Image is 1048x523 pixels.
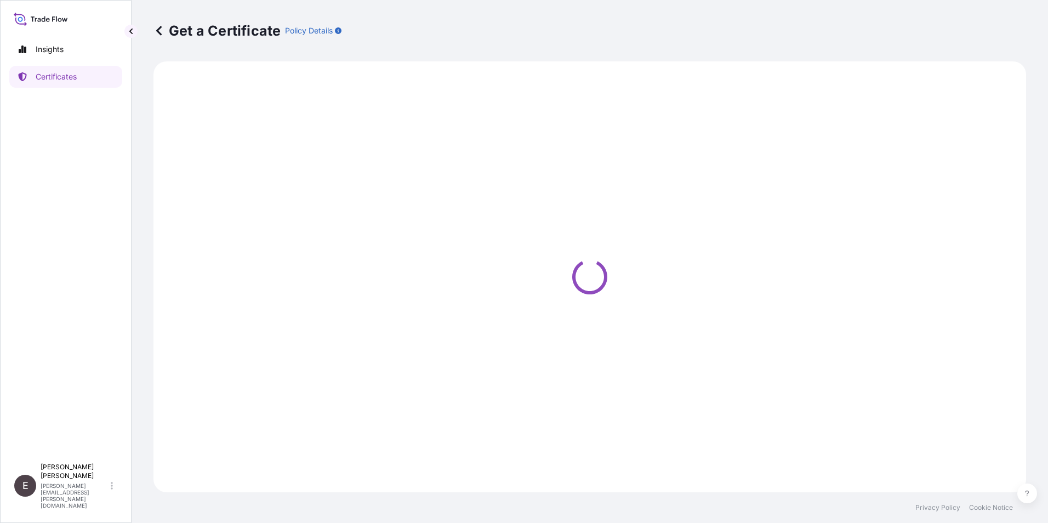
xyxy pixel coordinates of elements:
a: Privacy Policy [915,503,960,512]
a: Cookie Notice [969,503,1013,512]
span: E [22,480,29,491]
p: Policy Details [285,25,333,36]
p: Insights [36,44,64,55]
a: Certificates [9,66,122,88]
p: Certificates [36,71,77,82]
div: Loading [160,68,1019,486]
p: Get a Certificate [153,22,281,39]
p: [PERSON_NAME][EMAIL_ADDRESS][PERSON_NAME][DOMAIN_NAME] [41,482,109,509]
a: Insights [9,38,122,60]
p: [PERSON_NAME] [PERSON_NAME] [41,463,109,480]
